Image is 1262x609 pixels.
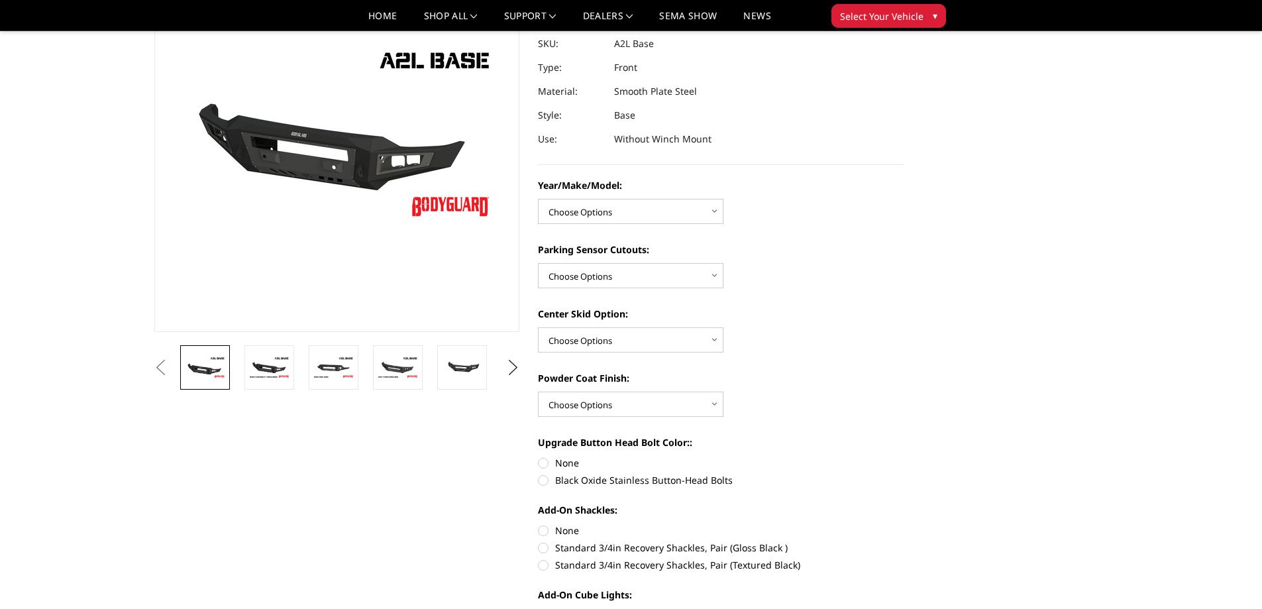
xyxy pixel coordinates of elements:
img: A2L Series - Base Front Bumper (Non Winch) [248,356,290,379]
label: None [538,456,904,470]
button: Previous [151,358,171,378]
dt: Material: [538,80,604,103]
label: Center Skid Option: [538,307,904,321]
span: ▾ [933,9,937,23]
dt: Style: [538,103,604,127]
label: Black Oxide Stainless Button-Head Bolts [538,473,904,487]
dd: Front [614,56,637,80]
label: Powder Coat Finish: [538,371,904,385]
a: News [743,11,770,30]
img: A2L Series - Base Front Bumper (Non Winch) [184,356,226,379]
dt: SKU: [538,32,604,56]
label: Standard 3/4in Recovery Shackles, Pair (Textured Black) [538,558,904,572]
label: Parking Sensor Cutouts: [538,243,904,256]
dd: A2L Base [614,32,654,56]
img: A2L Series - Base Front Bumper (Non Winch) [313,356,354,379]
dt: Use: [538,127,604,151]
label: Standard 3/4in Recovery Shackles, Pair (Gloss Black ) [538,541,904,555]
button: Next [503,358,523,378]
button: Select Your Vehicle [831,4,946,28]
label: Add-On Shackles: [538,503,904,517]
dd: Without Winch Mount [614,127,711,151]
a: SEMA Show [659,11,717,30]
img: A2L Series - Base Front Bumper (Non Winch) [441,358,483,377]
label: Upgrade Button Head Bolt Color:: [538,435,904,449]
a: Dealers [583,11,633,30]
span: Select Your Vehicle [840,9,923,23]
dd: Base [614,103,635,127]
dd: Smooth Plate Steel [614,80,697,103]
label: Year/Make/Model: [538,178,904,192]
dt: Type: [538,56,604,80]
label: None [538,524,904,537]
label: Add-On Cube Lights: [538,588,904,602]
a: Home [368,11,397,30]
img: A2L Series - Base Front Bumper (Non Winch) [377,356,419,379]
a: shop all [424,11,478,30]
a: Support [504,11,556,30]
